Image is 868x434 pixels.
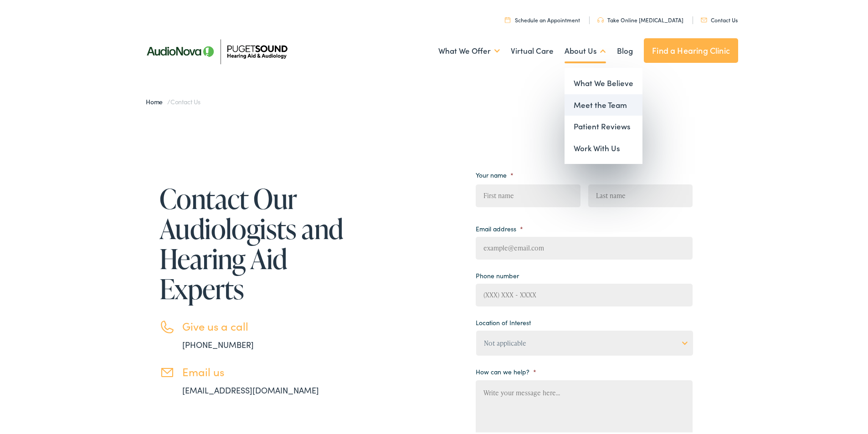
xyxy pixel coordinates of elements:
label: Your name [476,169,514,177]
label: Email address [476,223,523,231]
input: (XXX) XXX - XXXX [476,282,693,305]
h1: Contact Our Audiologists and Hearing Aid Experts [159,182,346,302]
img: utility icon [505,15,510,21]
a: Patient Reviews [565,114,642,136]
span: Contact Us [170,95,200,104]
input: example@email.com [476,235,693,258]
label: Phone number [476,270,519,278]
label: How can we help? [476,366,536,374]
a: Virtual Care [511,32,554,66]
input: Last name [588,183,693,205]
a: Meet the Team [565,92,642,114]
a: Find a Hearing Clinic [644,36,738,61]
h3: Give us a call [182,318,346,331]
label: Location of Interest [476,317,531,325]
a: Blog [617,32,633,66]
h3: Email us [182,363,346,377]
a: [EMAIL_ADDRESS][DOMAIN_NAME] [182,383,319,394]
a: Take Online [MEDICAL_DATA] [597,14,683,22]
a: Home [146,95,167,104]
a: What We Believe [565,71,642,92]
a: About Us [565,32,606,66]
img: utility icon [597,15,604,21]
a: Contact Us [701,14,738,22]
a: Schedule an Appointment [505,14,580,22]
a: What We Offer [438,32,500,66]
a: Work With Us [565,136,642,158]
span: / [146,95,200,104]
a: [PHONE_NUMBER] [182,337,254,348]
img: utility icon [701,16,707,20]
input: First name [476,183,580,205]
